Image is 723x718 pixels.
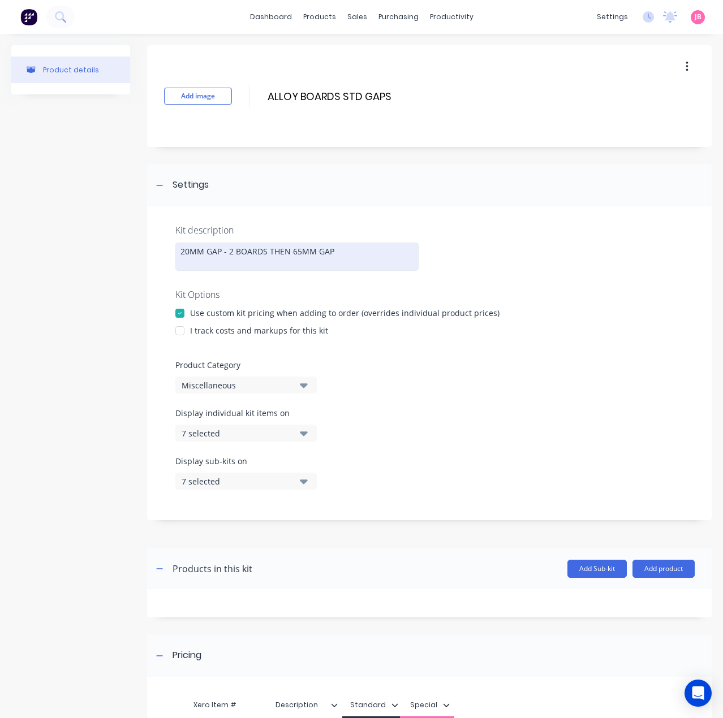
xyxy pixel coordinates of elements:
div: Kit Options [175,288,683,301]
div: Use custom kit pricing when adding to order (overrides individual product prices) [190,307,500,319]
div: Standard [350,700,386,710]
div: Kit description [175,223,683,237]
div: products [298,8,342,25]
div: productivity [424,8,479,25]
label: Product Category [175,359,683,371]
button: Add product [632,560,695,578]
div: sales [342,8,373,25]
label: Display individual kit items on [175,407,317,419]
button: Standard [345,697,404,713]
div: Product details [43,66,99,74]
div: I track costs and markups for this kit [190,325,328,336]
div: 20MM GAP - 2 BOARDS THEN 65MM GAP [175,243,419,271]
div: Products in this kit [173,562,252,576]
button: Product details [11,57,130,83]
img: Factory [20,8,37,25]
button: Special [404,697,455,713]
button: Add Sub-kit [567,560,627,578]
div: Description [257,694,342,716]
div: Pricing [173,648,201,663]
div: Settings [173,178,209,192]
div: settings [591,8,634,25]
span: JB [695,12,702,22]
div: Miscellaneous [182,379,291,391]
button: Add image [164,88,232,105]
div: Special [410,700,437,710]
button: 7 selected [175,473,317,490]
div: Xero Item # [173,694,257,716]
input: Enter kit name [266,88,467,105]
div: 7 selected [182,427,291,439]
div: 7 selected [182,475,291,487]
a: dashboard [244,8,298,25]
div: Open Intercom Messenger [685,680,712,707]
div: purchasing [373,8,424,25]
button: Miscellaneous [175,377,317,393]
button: 7 selected [175,425,317,442]
label: Display sub-kits on [175,455,317,467]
